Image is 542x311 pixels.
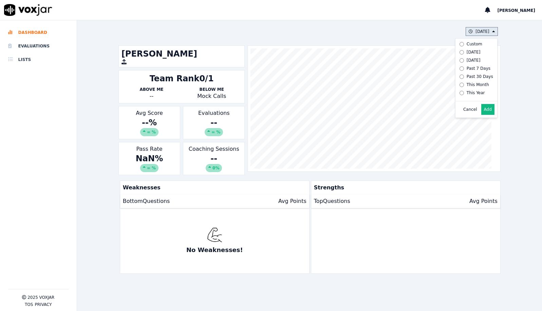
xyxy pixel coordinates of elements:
img: voxjar logo [4,4,52,16]
div: This Year [467,90,485,96]
button: TOS [25,302,33,307]
button: Privacy [35,302,52,307]
a: Dashboard [8,26,69,39]
div: [DATE] [467,58,481,63]
input: Past 30 Days [460,75,464,79]
div: ∞ % [140,128,158,136]
p: Mock Calls [182,92,242,100]
input: Custom [460,42,464,46]
p: 2025 Voxjar [27,295,54,300]
div: ∞ % [205,128,223,136]
input: [DATE] [460,50,464,55]
p: No Weaknesses! [186,245,243,255]
div: 0% [206,164,222,172]
button: Cancel [463,107,477,112]
button: [DATE] Custom [DATE] [DATE] Past 7 Days Past 30 Days This Month This Year Cancel Add [466,27,498,36]
p: Weaknesses [120,181,306,194]
button: Add [481,104,494,115]
p: Bottom Questions [123,197,170,205]
div: -- [122,92,182,100]
div: Custom [467,41,482,47]
div: Coaching Sessions [183,142,245,175]
div: -- [186,117,242,136]
p: Strengths [311,181,498,194]
div: ∞ % [140,164,158,172]
div: Evaluations [183,106,245,139]
p: Avg Points [469,197,498,205]
p: Avg Points [278,197,306,205]
div: Past 7 Days [467,66,490,71]
div: -- [186,153,242,172]
a: Lists [8,53,69,66]
span: [PERSON_NAME] [497,8,535,13]
div: Team Rank 0/1 [150,73,214,84]
div: Avg Score [118,106,180,139]
input: [DATE] [460,58,464,63]
p: Top Questions [314,197,350,205]
h1: [PERSON_NAME] [122,48,242,59]
div: Pass Rate [118,142,180,175]
img: muscle [207,227,222,243]
div: Past 30 Days [467,74,493,79]
div: [DATE] [467,49,481,55]
a: Evaluations [8,39,69,53]
div: -- % [122,117,177,136]
input: This Month [460,83,464,87]
input: Past 7 Days [460,66,464,71]
div: NaN % [122,153,177,172]
p: Below Me [182,87,242,92]
p: Above Me [122,87,182,92]
button: [PERSON_NAME] [497,6,542,14]
input: This Year [460,91,464,95]
div: This Month [467,82,489,87]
